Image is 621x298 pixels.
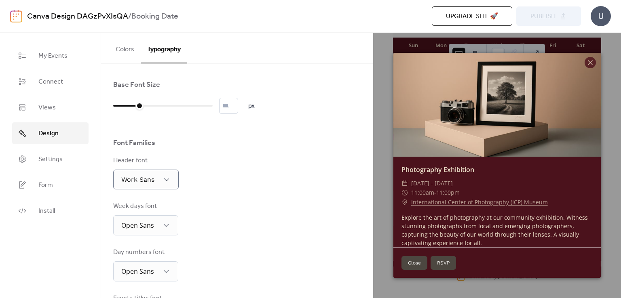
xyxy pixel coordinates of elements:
span: [DATE] - [DATE] [411,178,453,188]
span: 11:00pm [436,189,460,196]
a: Settings [12,148,89,170]
div: Header font [113,156,177,166]
b: / [128,9,131,24]
span: Open Sans [121,267,154,276]
img: logo [10,10,22,23]
span: My Events [38,51,68,61]
button: Colors [109,33,141,63]
div: ​ [401,197,408,207]
span: Upgrade site 🚀 [446,12,498,21]
span: Install [38,206,55,216]
a: Form [12,174,89,196]
a: Views [12,97,89,118]
button: Close [401,256,427,270]
a: Design [12,122,89,144]
a: International Center of Photography (ICP) Museum [411,197,548,207]
div: Font Families [113,138,155,148]
div: ​ [401,178,408,188]
span: Open Sans [121,221,154,230]
div: ​ [401,188,408,197]
button: Upgrade site 🚀 [432,6,512,26]
span: - [434,189,436,196]
button: RSVP [431,256,456,270]
span: Design [38,129,59,139]
div: Day numbers font [113,248,177,257]
div: Photography Exhibition [393,165,601,174]
a: Install [12,200,89,222]
div: Week days font [113,201,177,211]
a: My Events [12,45,89,67]
a: Connect [12,71,89,92]
span: Work Sans [121,176,154,183]
b: Booking Date [131,9,178,24]
div: Explore the art of photography at our community exhibition. Witness stunning photographs from loc... [393,213,601,247]
button: Typography [141,33,187,63]
a: Canva Design DAGzPvXIsQA [27,9,128,24]
span: px [248,101,255,111]
div: U [591,6,611,26]
div: Base Font Size [113,80,160,90]
span: Connect [38,77,63,87]
span: 11:00am [411,189,434,196]
span: Settings [38,155,63,164]
span: Form [38,180,53,190]
span: Views [38,103,56,113]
